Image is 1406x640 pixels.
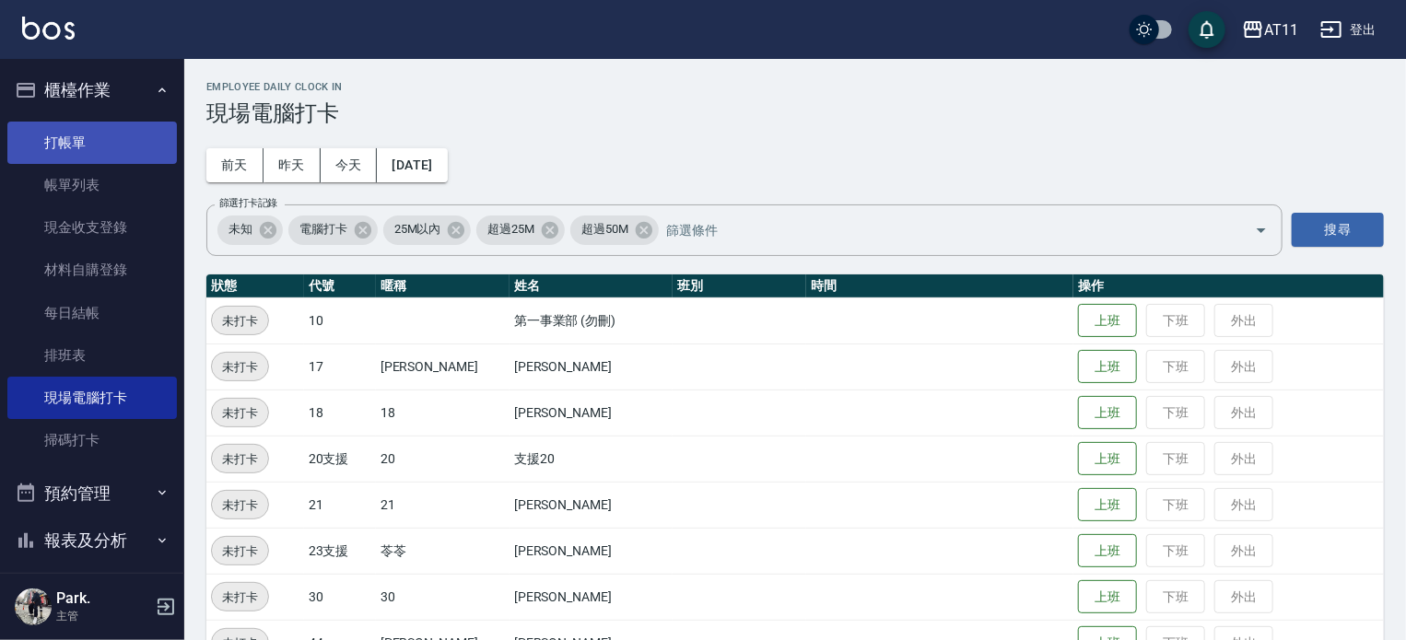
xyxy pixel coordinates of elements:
td: [PERSON_NAME] [510,574,673,620]
th: 暱稱 [376,274,510,298]
div: AT11 [1264,18,1298,41]
input: 篩選條件 [662,214,1223,246]
img: Person [15,588,52,625]
button: 今天 [321,148,378,182]
div: 25M以內 [383,215,472,245]
a: 現金收支登錄 [7,206,177,249]
span: 未打卡 [212,588,268,607]
td: 苓苓 [376,528,510,574]
td: 18 [376,390,510,436]
button: 上班 [1078,488,1137,522]
td: 20支援 [304,436,376,482]
span: 未打卡 [212,357,268,377]
button: 櫃檯作業 [7,66,177,114]
span: 電腦打卡 [288,220,358,239]
button: 上班 [1078,442,1137,476]
span: 未知 [217,220,264,239]
a: 掃碼打卡 [7,419,177,461]
button: 上班 [1078,350,1137,384]
th: 時間 [806,274,1073,298]
th: 狀態 [206,274,304,298]
th: 姓名 [510,274,673,298]
button: 登出 [1313,13,1384,47]
a: 每日結帳 [7,292,177,334]
td: 21 [376,482,510,528]
div: 電腦打卡 [288,215,378,245]
button: 昨天 [264,148,321,182]
a: 現場電腦打卡 [7,377,177,419]
h5: Park. [56,589,150,608]
button: 上班 [1078,304,1137,338]
span: 未打卡 [212,449,268,469]
button: save [1189,11,1225,48]
td: [PERSON_NAME] [510,528,673,574]
button: 上班 [1078,580,1137,614]
button: 搜尋 [1292,213,1384,247]
span: 超過25M [476,220,545,239]
td: 21 [304,482,376,528]
button: 前天 [206,148,264,182]
h2: Employee Daily Clock In [206,81,1384,93]
th: 操作 [1073,274,1384,298]
td: 23支援 [304,528,376,574]
span: 未打卡 [212,541,268,561]
td: 支援20 [510,436,673,482]
button: 上班 [1078,534,1137,568]
label: 篩選打卡記錄 [219,196,277,210]
span: 未打卡 [212,495,268,515]
td: [PERSON_NAME] [510,482,673,528]
button: AT11 [1235,11,1306,49]
button: [DATE] [377,148,447,182]
a: 排班表 [7,334,177,377]
td: 18 [304,390,376,436]
span: 超過50M [570,220,639,239]
td: [PERSON_NAME] [510,390,673,436]
button: 客戶管理 [7,564,177,612]
td: [PERSON_NAME] [510,343,673,390]
td: 17 [304,343,376,390]
td: 20 [376,436,510,482]
div: 未知 [217,215,283,245]
a: 帳單列表 [7,164,177,206]
td: 30 [304,574,376,620]
td: 第一事業部 (勿刪) [510,297,673,343]
button: 上班 [1078,396,1137,430]
th: 代號 [304,274,376,298]
button: 報表及分析 [7,517,177,564]
div: 超過25M [476,215,565,245]
a: 打帳單 [7,122,177,164]
h3: 現場電腦打卡 [206,100,1384,126]
th: 班別 [673,274,806,298]
a: 材料自購登錄 [7,249,177,291]
td: 30 [376,574,510,620]
span: 未打卡 [212,403,268,423]
p: 主管 [56,608,150,624]
span: 未打卡 [212,311,268,331]
td: [PERSON_NAME] [376,343,510,390]
span: 25M以內 [383,220,452,239]
button: 預約管理 [7,470,177,518]
img: Logo [22,17,75,40]
td: 10 [304,297,376,343]
div: 超過50M [570,215,659,245]
button: Open [1247,215,1276,245]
